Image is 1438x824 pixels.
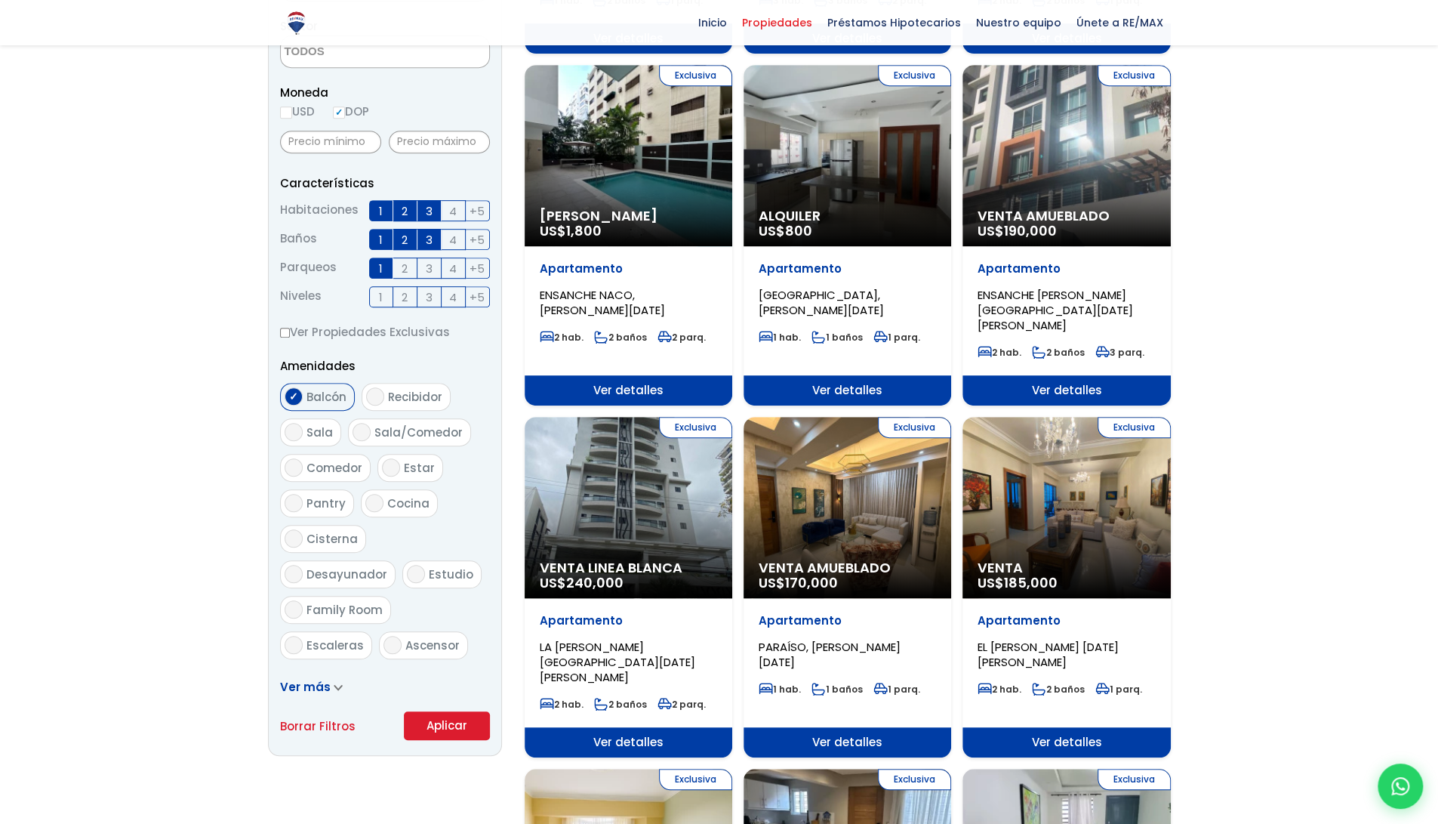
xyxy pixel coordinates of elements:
[1004,221,1057,240] span: 190,000
[306,424,333,440] span: Sala
[566,573,624,592] span: 240,000
[426,230,433,249] span: 3
[405,637,460,653] span: Ascensor
[594,698,647,711] span: 2 baños
[978,613,1155,628] p: Apartamento
[759,639,901,670] span: PARAÍSO, [PERSON_NAME][DATE]
[280,328,290,338] input: Ver Propiedades Exclusivas
[594,331,647,344] span: 2 baños
[449,259,457,278] span: 4
[540,331,584,344] span: 2 hab.
[657,698,706,711] span: 2 parq.
[978,683,1021,696] span: 2 hab.
[449,288,457,307] span: 4
[283,10,309,36] img: Logo de REMAX
[280,286,322,307] span: Niveles
[470,259,485,278] span: +5
[379,230,383,249] span: 1
[759,221,812,240] span: US$
[978,573,1058,592] span: US$
[1032,683,1085,696] span: 2 baños
[280,174,490,193] p: Características
[978,639,1119,670] span: EL [PERSON_NAME] [DATE][PERSON_NAME]
[402,202,408,221] span: 2
[389,131,490,153] input: Precio máximo
[280,356,490,375] p: Amenidades
[691,11,734,34] span: Inicio
[280,131,381,153] input: Precio mínimo
[1095,683,1142,696] span: 1 parq.
[333,102,369,121] label: DOP
[1098,65,1171,86] span: Exclusiva
[820,11,968,34] span: Préstamos Hipotecarios
[540,208,717,224] span: [PERSON_NAME]
[470,230,485,249] span: +5
[785,573,838,592] span: 170,000
[1032,346,1085,359] span: 2 baños
[429,566,473,582] span: Estudio
[402,230,408,249] span: 2
[402,288,408,307] span: 2
[540,573,624,592] span: US$
[785,221,812,240] span: 800
[285,600,303,619] input: Family Room
[426,202,433,221] span: 3
[962,727,1170,758] span: Ver detalles
[540,287,665,318] span: ENSANCHE NACO, [PERSON_NAME][DATE]
[285,636,303,654] input: Escaleras
[379,202,383,221] span: 1
[525,65,732,406] a: Exclusiva [PERSON_NAME] US$1,800 Apartamento ENSANCHE NACO, [PERSON_NAME][DATE] 2 hab. 2 baños 2 ...
[659,65,732,86] span: Exclusiva
[759,683,801,696] span: 1 hab.
[873,331,920,344] span: 1 parq.
[285,529,303,548] input: Cisterna
[333,106,345,119] input: DOP
[878,769,951,790] span: Exclusiva
[744,727,951,758] span: Ver detalles
[285,494,303,512] input: Pantry
[978,560,1155,576] span: Venta
[744,375,951,406] span: Ver detalles
[426,259,433,278] span: 3
[659,769,732,790] span: Exclusiva
[1095,346,1144,359] span: 3 parq.
[280,679,331,695] span: Ver más
[657,331,706,344] span: 2 parq.
[306,389,346,405] span: Balcón
[280,717,356,736] a: Borrar Filtros
[878,417,951,438] span: Exclusiva
[285,565,303,583] input: Desayunador
[426,288,433,307] span: 3
[387,495,430,511] span: Cocina
[285,458,303,477] input: Comedor
[978,346,1021,359] span: 2 hab.
[407,565,425,583] input: Estudio
[306,495,346,511] span: Pantry
[280,258,337,279] span: Parqueos
[525,417,732,758] a: Exclusiva Venta Linea Blanca US$240,000 Apartamento LA [PERSON_NAME][GEOGRAPHIC_DATA][DATE][PERSO...
[382,458,400,477] input: Estar
[470,202,485,221] span: +5
[744,65,951,406] a: Exclusiva Alquiler US$800 Apartamento [GEOGRAPHIC_DATA], [PERSON_NAME][DATE] 1 hab. 1 baños 1 par...
[449,230,457,249] span: 4
[365,494,383,512] input: Cocina
[388,389,442,405] span: Recibidor
[759,560,936,576] span: Venta Amueblado
[280,83,490,102] span: Moneda
[811,683,863,696] span: 1 baños
[404,460,435,476] span: Estar
[1098,769,1171,790] span: Exclusiva
[540,261,717,276] p: Apartamento
[978,221,1057,240] span: US$
[1004,573,1058,592] span: 185,000
[759,261,936,276] p: Apartamento
[280,102,315,121] label: USD
[540,613,717,628] p: Apartamento
[285,423,303,441] input: Sala
[306,460,362,476] span: Comedor
[404,711,490,740] button: Aplicar
[744,417,951,758] a: Exclusiva Venta Amueblado US$170,000 Apartamento PARAÍSO, [PERSON_NAME][DATE] 1 hab. 1 baños 1 pa...
[306,602,383,618] span: Family Room
[383,636,402,654] input: Ascensor
[968,11,1069,34] span: Nuestro equipo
